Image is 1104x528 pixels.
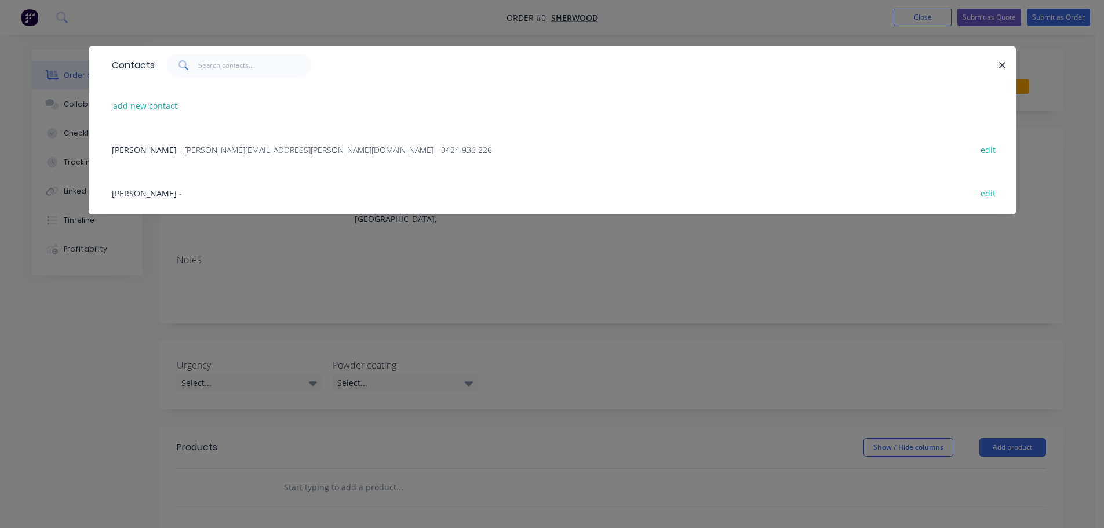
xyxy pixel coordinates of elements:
button: edit [975,185,1002,201]
span: - [179,188,182,199]
button: edit [975,141,1002,157]
button: add new contact [107,98,184,114]
span: [PERSON_NAME] [112,144,177,155]
div: Contacts [106,47,155,84]
span: - [PERSON_NAME][EMAIL_ADDRESS][PERSON_NAME][DOMAIN_NAME] - 0424 936 226 [179,144,492,155]
input: Search contacts... [198,54,311,77]
span: [PERSON_NAME] [112,188,177,199]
